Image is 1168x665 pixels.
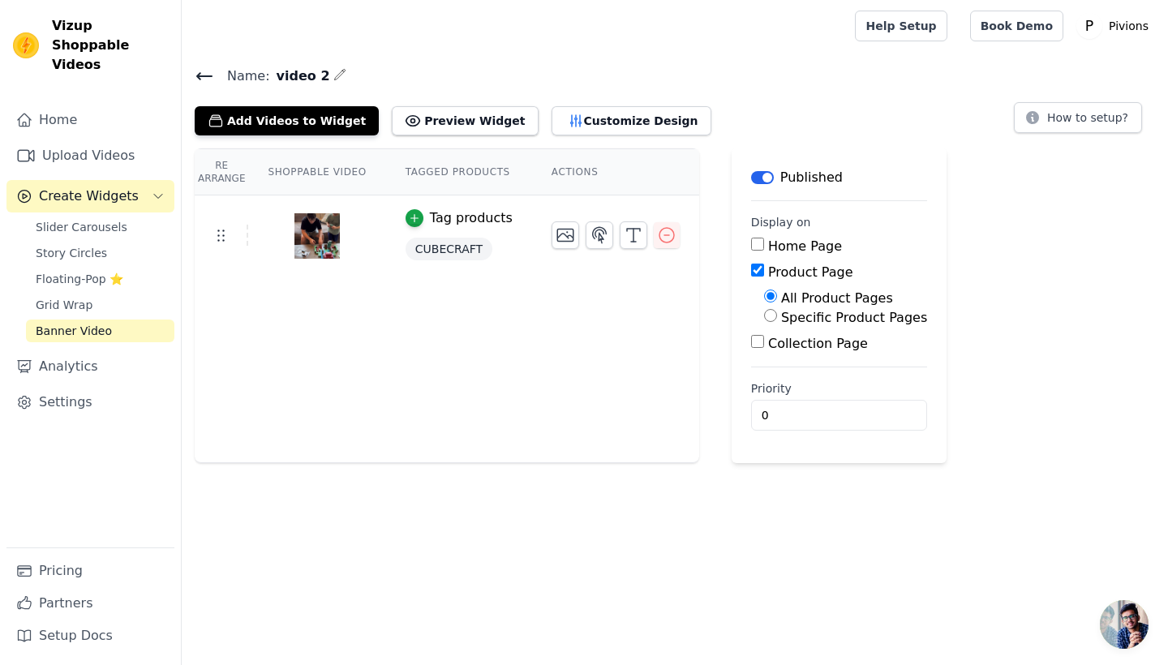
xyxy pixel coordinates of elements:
[13,32,39,58] img: Vizup
[430,208,513,228] div: Tag products
[294,197,340,275] img: vizup-images-85d7.png
[6,386,174,418] a: Settings
[751,214,811,230] legend: Display on
[970,11,1063,41] a: Book Demo
[768,336,868,351] label: Collection Page
[26,242,174,264] a: Story Circles
[6,620,174,652] a: Setup Docs
[6,350,174,383] a: Analytics
[214,66,270,86] span: Name:
[406,208,513,228] button: Tag products
[39,187,139,206] span: Create Widgets
[52,16,168,75] span: Vizup Shoppable Videos
[1102,11,1155,41] p: Pivions
[6,587,174,620] a: Partners
[392,106,538,135] button: Preview Widget
[781,290,893,306] label: All Product Pages
[768,238,842,254] label: Home Page
[26,320,174,342] a: Banner Video
[195,149,248,195] th: Re Arrange
[386,149,532,195] th: Tagged Products
[26,294,174,316] a: Grid Wrap
[6,180,174,212] button: Create Widgets
[36,271,123,287] span: Floating-Pop ⭐
[26,268,174,290] a: Floating-Pop ⭐
[1014,102,1142,133] button: How to setup?
[532,149,699,195] th: Actions
[1100,600,1149,649] div: Aprire la chat
[552,106,711,135] button: Customize Design
[1014,114,1142,129] a: How to setup?
[768,264,853,280] label: Product Page
[780,168,843,187] p: Published
[36,245,107,261] span: Story Circles
[36,219,127,235] span: Slider Carousels
[26,216,174,238] a: Slider Carousels
[248,149,385,195] th: Shoppable Video
[781,310,927,325] label: Specific Product Pages
[751,380,927,397] label: Priority
[333,65,346,87] div: Edit Name
[36,323,112,339] span: Banner Video
[36,297,92,313] span: Grid Wrap
[270,66,330,86] span: video 2
[6,555,174,587] a: Pricing
[552,221,579,249] button: Change Thumbnail
[855,11,947,41] a: Help Setup
[1076,11,1155,41] button: P Pivions
[6,104,174,136] a: Home
[6,139,174,172] a: Upload Videos
[195,106,379,135] button: Add Videos to Widget
[1085,18,1093,34] text: P
[406,238,492,260] span: CUBECRAFT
